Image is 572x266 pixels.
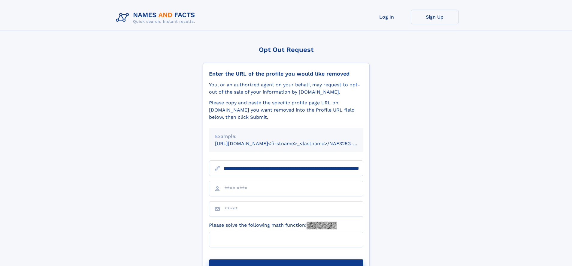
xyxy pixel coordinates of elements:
[209,99,363,121] div: Please copy and paste the specific profile page URL on [DOMAIN_NAME] you want removed into the Pr...
[209,70,363,77] div: Enter the URL of the profile you would like removed
[203,46,370,53] div: Opt Out Request
[363,10,411,24] a: Log In
[215,133,357,140] div: Example:
[209,222,337,229] label: Please solve the following math function:
[411,10,459,24] a: Sign Up
[113,10,200,26] img: Logo Names and Facts
[215,141,375,146] small: [URL][DOMAIN_NAME]<firstname>_<lastname>/NAF325G-xxxxxxxx
[209,81,363,96] div: You, or an authorized agent on your behalf, may request to opt-out of the sale of your informatio...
